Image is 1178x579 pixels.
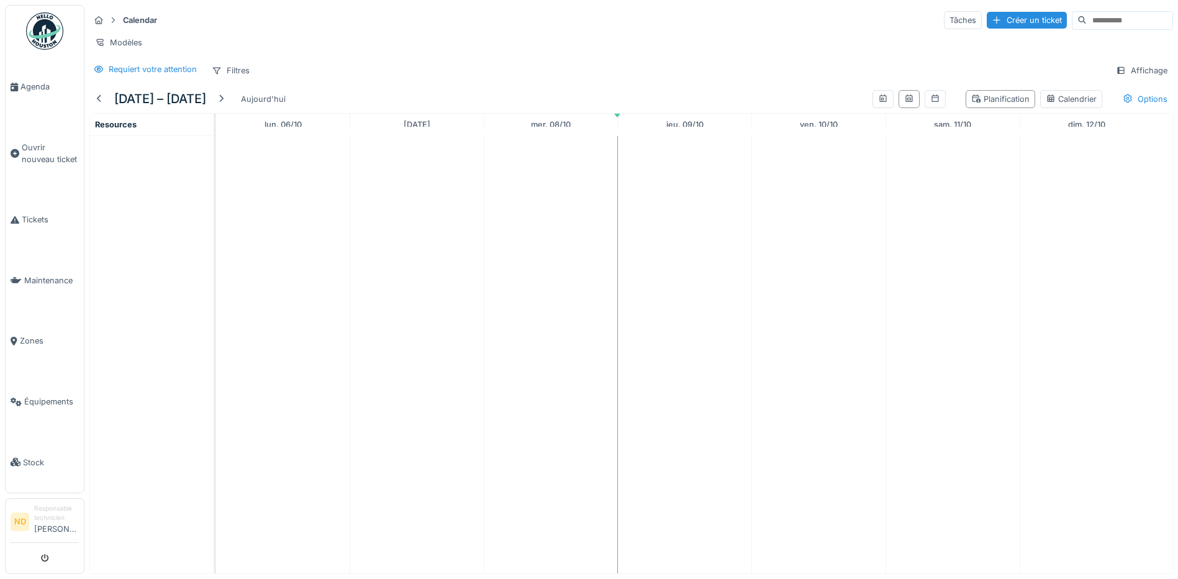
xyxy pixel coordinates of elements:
[971,93,1030,105] div: Planification
[663,116,707,133] a: 9 octobre 2025
[6,57,84,117] a: Agenda
[34,504,79,540] li: [PERSON_NAME]
[987,12,1067,29] div: Créer un ticket
[401,116,433,133] a: 7 octobre 2025
[1065,116,1108,133] a: 12 octobre 2025
[931,116,974,133] a: 11 octobre 2025
[34,504,79,523] div: Responsable technicien
[20,335,79,347] span: Zones
[6,372,84,432] a: Équipements
[11,504,79,543] a: ND Responsable technicien[PERSON_NAME]
[1046,93,1097,105] div: Calendrier
[944,11,982,29] div: Tâches
[26,12,63,50] img: Badge_color-CXgf-gQk.svg
[6,311,84,372] a: Zones
[23,457,79,468] span: Stock
[261,116,305,133] a: 6 octobre 2025
[6,189,84,250] a: Tickets
[118,14,162,26] strong: Calendar
[95,120,137,129] span: Resources
[797,116,841,133] a: 10 octobre 2025
[89,34,148,52] div: Modèles
[114,91,206,106] h5: [DATE] – [DATE]
[109,63,197,75] div: Requiert votre attention
[1110,62,1173,80] div: Affichage
[22,142,79,165] span: Ouvrir nouveau ticket
[24,275,79,286] span: Maintenance
[24,396,79,408] span: Équipements
[206,62,255,80] div: Filtres
[1117,90,1173,108] div: Options
[6,250,84,311] a: Maintenance
[236,91,291,107] div: Aujourd'hui
[20,81,79,93] span: Agenda
[6,432,84,493] a: Stock
[6,117,84,190] a: Ouvrir nouveau ticket
[22,214,79,226] span: Tickets
[11,513,29,531] li: ND
[528,116,574,133] a: 8 octobre 2025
